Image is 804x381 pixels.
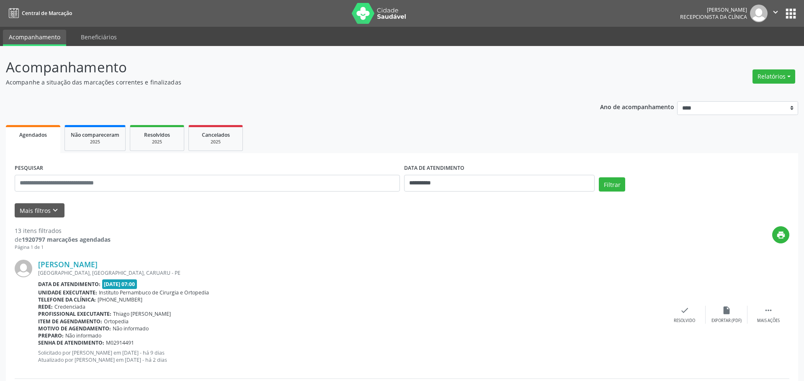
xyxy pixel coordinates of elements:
[6,57,560,78] p: Acompanhamento
[680,306,689,315] i: check
[722,306,731,315] i: insert_drive_file
[38,296,96,303] b: Telefone da clínica:
[6,78,560,87] p: Acompanhe a situação das marcações correntes e finalizadas
[98,296,142,303] span: [PHONE_NUMBER]
[106,339,134,346] span: M02914491
[65,332,101,339] span: Não informado
[38,269,664,276] div: [GEOGRAPHIC_DATA], [GEOGRAPHIC_DATA], CARUARU - PE
[19,131,47,138] span: Agendados
[38,289,97,296] b: Unidade executante:
[113,310,171,317] span: Thiago [PERSON_NAME]
[750,5,768,22] img: img
[38,260,98,269] a: [PERSON_NAME]
[783,6,798,21] button: apps
[102,279,137,289] span: [DATE] 07:00
[144,131,170,138] span: Resolvidos
[51,206,60,215] i: keyboard_arrow_down
[38,332,64,339] b: Preparo:
[38,325,111,332] b: Motivo de agendamento:
[15,244,111,251] div: Página 1 de 1
[768,5,783,22] button: 
[38,339,104,346] b: Senha de atendimento:
[15,162,43,175] label: PESQUISAR
[99,289,209,296] span: Instituto Pernambuco de Cirurgia e Ortopedia
[771,8,780,17] i: 
[75,30,123,44] a: Beneficiários
[15,226,111,235] div: 13 itens filtrados
[38,303,53,310] b: Rede:
[680,13,747,20] span: Recepcionista da clínica
[752,69,795,84] button: Relatórios
[15,235,111,244] div: de
[38,349,664,363] p: Solicitado por [PERSON_NAME] em [DATE] - há 9 dias Atualizado por [PERSON_NAME] em [DATE] - há 2 ...
[71,139,119,145] div: 2025
[599,177,625,192] button: Filtrar
[38,281,100,288] b: Data de atendimento:
[38,318,102,325] b: Item de agendamento:
[757,318,780,324] div: Mais ações
[22,235,111,243] strong: 1920797 marcações agendadas
[15,260,32,277] img: img
[38,310,111,317] b: Profissional executante:
[54,303,85,310] span: Credenciada
[404,162,464,175] label: DATA DE ATENDIMENTO
[6,6,72,20] a: Central de Marcação
[22,10,72,17] span: Central de Marcação
[15,203,64,218] button: Mais filtroskeyboard_arrow_down
[776,230,786,240] i: print
[680,6,747,13] div: [PERSON_NAME]
[772,226,789,243] button: print
[71,131,119,138] span: Não compareceram
[202,131,230,138] span: Cancelados
[3,30,66,46] a: Acompanhamento
[764,306,773,315] i: 
[195,139,237,145] div: 2025
[600,101,674,112] p: Ano de acompanhamento
[136,139,178,145] div: 2025
[674,318,695,324] div: Resolvido
[104,318,129,325] span: Ortopedia
[711,318,742,324] div: Exportar (PDF)
[113,325,149,332] span: Não informado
